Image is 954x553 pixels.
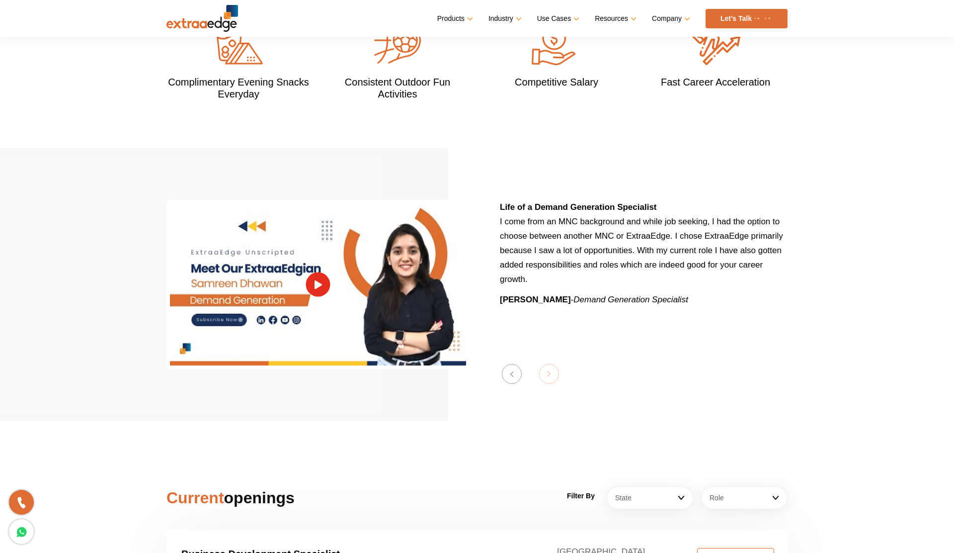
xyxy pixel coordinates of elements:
button: Previous [502,364,522,384]
h3: Complimentary Evening Snacks Everyday [166,76,311,100]
p: - [500,292,788,307]
h3: Fast Career Acceleration [643,76,788,88]
span: I come from an MNC background and while job seeking, I had the option to choose between another M... [500,217,783,284]
a: Products [437,11,471,26]
a: Use Cases [537,11,577,26]
a: Let’s Talk [706,9,788,28]
a: Company [652,11,688,26]
h3: Competitive Salary [484,76,629,88]
a: Industry [488,11,520,26]
a: Resources [595,11,635,26]
strong: [PERSON_NAME] [500,295,571,304]
h2: openings [166,486,364,510]
i: Demand Generation Specialist [573,295,688,304]
span: Current [166,489,224,507]
b: Life of a Demand Generation Specialist [500,202,657,212]
a: Role [701,486,788,509]
h3: Consistent Outdoor Fun Activities [325,76,470,100]
a: State [607,486,693,509]
label: Filter By [567,489,595,503]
